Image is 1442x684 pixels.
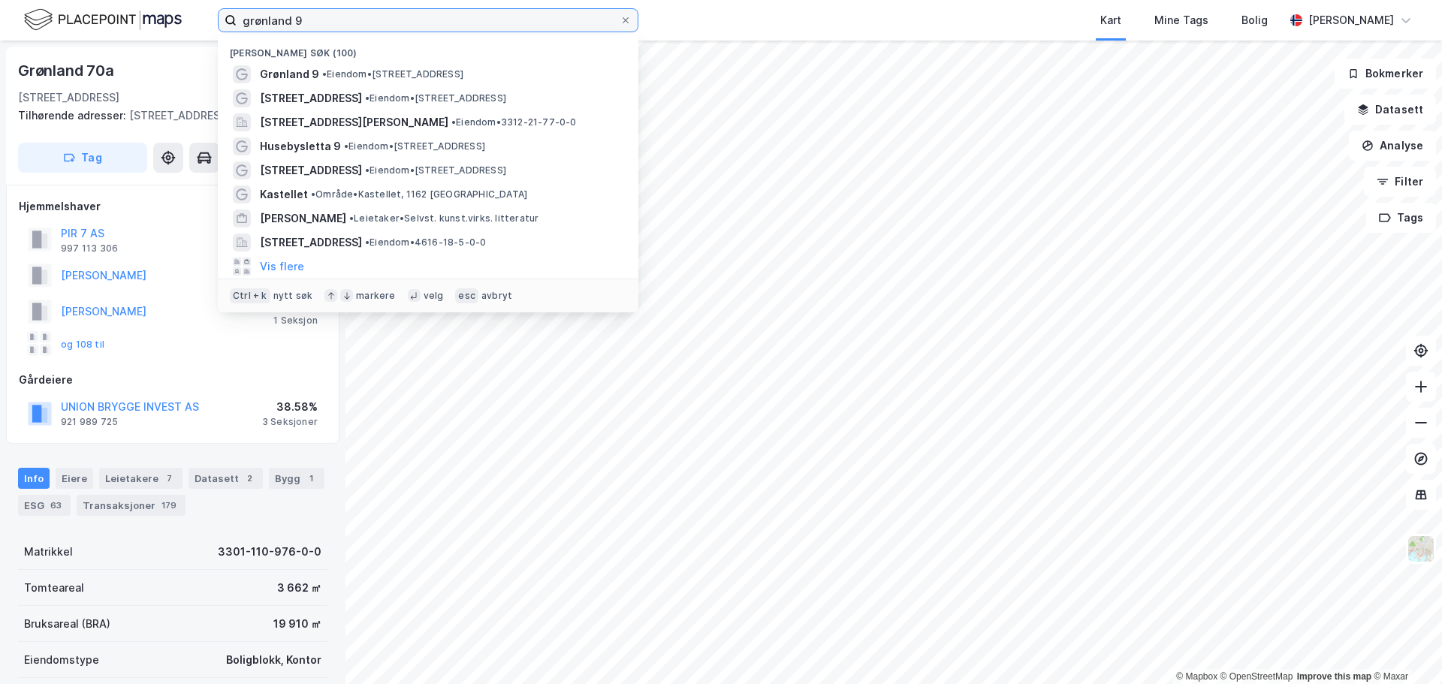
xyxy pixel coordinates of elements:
[349,212,538,224] span: Leietaker • Selvst. kunst.virks. litteratur
[158,498,179,513] div: 179
[365,92,506,104] span: Eiendom • [STREET_ADDRESS]
[19,371,327,389] div: Gårdeiere
[303,471,318,486] div: 1
[1154,11,1208,29] div: Mine Tags
[269,468,324,489] div: Bygg
[1344,95,1436,125] button: Datasett
[1100,11,1121,29] div: Kart
[1366,203,1436,233] button: Tags
[260,209,346,227] span: [PERSON_NAME]
[260,258,304,276] button: Vis flere
[242,471,257,486] div: 2
[1364,167,1436,197] button: Filter
[18,59,117,83] div: Grønland 70a
[99,468,183,489] div: Leietakere
[218,543,321,561] div: 3301-110-976-0-0
[1297,671,1371,682] a: Improve this map
[237,9,620,32] input: Søk på adresse, matrikkel, gårdeiere, leietakere eller personer
[481,290,512,302] div: avbryt
[24,615,110,633] div: Bruksareal (BRA)
[47,498,65,513] div: 63
[61,416,118,428] div: 921 989 725
[19,197,327,215] div: Hjemmelshaver
[1367,612,1442,684] iframe: Chat Widget
[260,113,448,131] span: [STREET_ADDRESS][PERSON_NAME]
[311,188,527,200] span: Område • Kastellet, 1162 [GEOGRAPHIC_DATA]
[277,579,321,597] div: 3 662 ㎡
[273,315,318,327] div: 1 Seksjon
[451,116,456,128] span: •
[451,116,577,128] span: Eiendom • 3312-21-77-0-0
[262,398,318,416] div: 38.58%
[18,107,315,125] div: [STREET_ADDRESS]
[24,543,73,561] div: Matrikkel
[273,290,313,302] div: nytt søk
[18,495,71,516] div: ESG
[365,164,506,176] span: Eiendom • [STREET_ADDRESS]
[260,137,341,155] span: Husebysletta 9
[1367,612,1442,684] div: Kontrollprogram for chat
[1407,535,1435,563] img: Z
[262,416,318,428] div: 3 Seksjoner
[344,140,348,152] span: •
[24,651,99,669] div: Eiendomstype
[77,495,186,516] div: Transaksjoner
[344,140,485,152] span: Eiendom • [STREET_ADDRESS]
[18,89,119,107] div: [STREET_ADDRESS]
[356,290,395,302] div: markere
[24,7,182,33] img: logo.f888ab2527a4732fd821a326f86c7f29.svg
[260,234,362,252] span: [STREET_ADDRESS]
[61,243,118,255] div: 997 113 306
[1220,671,1293,682] a: OpenStreetMap
[260,185,308,203] span: Kastellet
[322,68,463,80] span: Eiendom • [STREET_ADDRESS]
[349,212,354,224] span: •
[226,651,321,669] div: Boligblokk, Kontor
[455,288,478,303] div: esc
[1308,11,1394,29] div: [PERSON_NAME]
[230,288,270,303] div: Ctrl + k
[1335,59,1436,89] button: Bokmerker
[260,65,319,83] span: Grønland 9
[56,468,93,489] div: Eiere
[260,161,362,179] span: [STREET_ADDRESS]
[311,188,315,200] span: •
[161,471,176,486] div: 7
[1241,11,1268,29] div: Bolig
[260,89,362,107] span: [STREET_ADDRESS]
[365,92,370,104] span: •
[189,468,263,489] div: Datasett
[424,290,444,302] div: velg
[1349,131,1436,161] button: Analyse
[218,35,638,62] div: [PERSON_NAME] søk (100)
[365,164,370,176] span: •
[1176,671,1217,682] a: Mapbox
[322,68,327,80] span: •
[365,237,370,248] span: •
[365,237,486,249] span: Eiendom • 4616-18-5-0-0
[18,109,129,122] span: Tilhørende adresser:
[18,143,147,173] button: Tag
[24,579,84,597] div: Tomteareal
[18,468,50,489] div: Info
[273,615,321,633] div: 19 910 ㎡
